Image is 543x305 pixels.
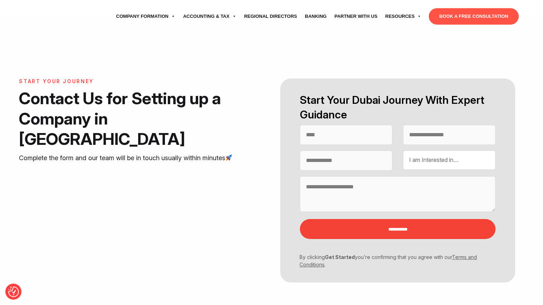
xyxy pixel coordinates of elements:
a: Company Formation [112,6,179,26]
a: BOOK A FREE CONSULTATION [429,8,518,25]
form: Contact form [271,78,524,283]
p: Complete the form and our team will be in touch usually within minutes [19,153,236,163]
img: Revisit consent button [8,286,19,297]
img: svg+xml;nitro-empty-id=MTU3OjExNQ==-1;base64,PHN2ZyB2aWV3Qm94PSIwIDAgNzU4IDI1MSIgd2lkdGg9Ijc1OCIg... [24,7,78,25]
a: Banking [301,6,331,26]
a: Accounting & Tax [179,6,240,26]
h6: START YOUR JOURNEY [19,78,236,85]
a: Regional Directors [240,6,301,26]
button: Consent Preferences [8,286,19,297]
h1: Contact Us for Setting up a Company in [GEOGRAPHIC_DATA] [19,88,236,149]
a: Resources [381,6,425,26]
strong: Get Started [325,254,355,260]
span: I am Interested in… [409,156,458,163]
img: 🚀 [226,154,232,161]
p: By clicking you’re confirming that you agree with our . [295,253,490,268]
a: Terms and Conditions [300,254,477,268]
a: Partner with Us [331,6,381,26]
h2: Start Your Dubai Journey With Expert Guidance [300,93,496,122]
